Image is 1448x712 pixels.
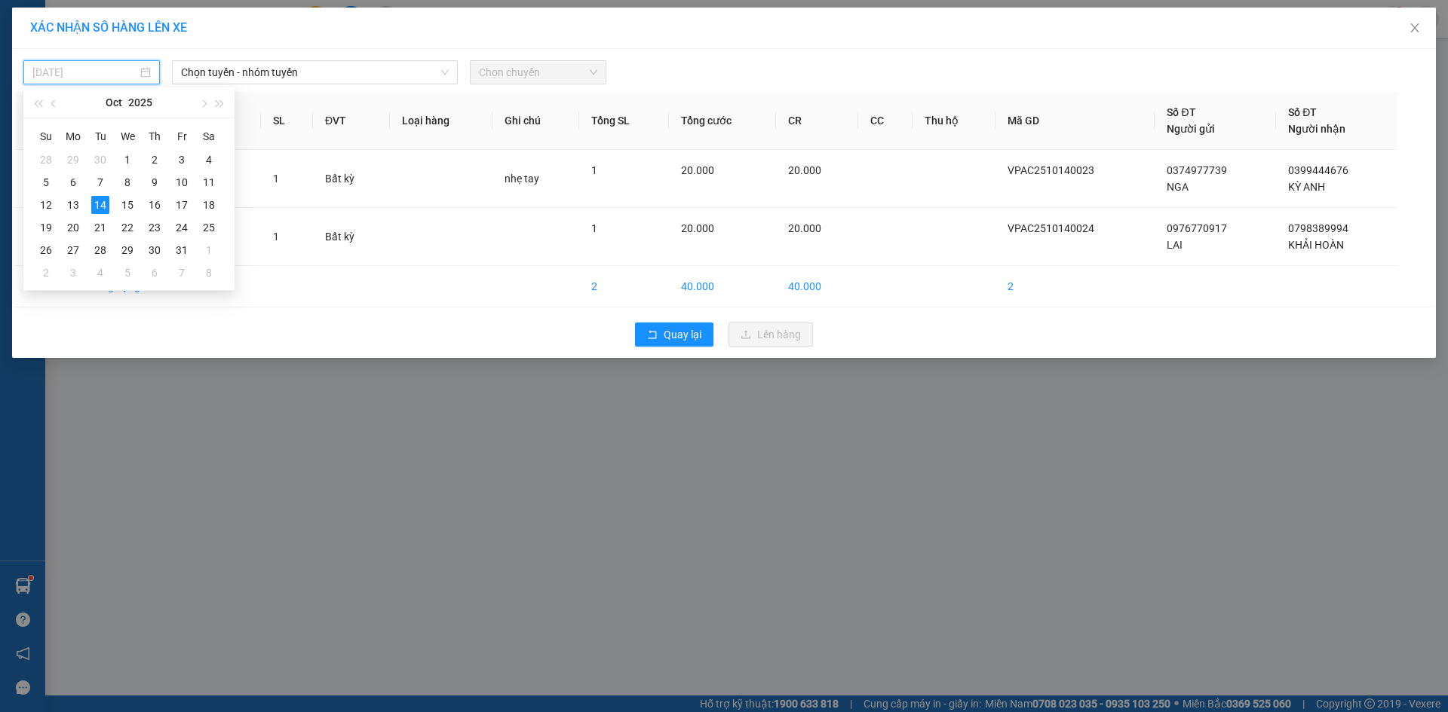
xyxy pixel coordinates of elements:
[173,218,191,237] div: 24
[173,151,191,169] div: 3
[87,261,114,284] td: 2025-11-04
[32,124,60,148] th: Su
[114,124,141,148] th: We
[32,148,60,171] td: 2025-09-28
[141,171,168,194] td: 2025-10-09
[168,239,195,261] td: 2025-10-31
[91,241,109,259] div: 28
[313,150,390,208] td: Bất kỳ
[1167,222,1227,234] span: 0976770917
[647,329,658,341] span: rollback
[1008,164,1094,176] span: VPAC2510140023
[681,222,714,234] span: 20.000
[118,218,137,237] div: 22
[195,239,222,261] td: 2025-11-01
[60,194,87,216] td: 2025-10-13
[32,261,60,284] td: 2025-11-02
[87,194,114,216] td: 2025-10-14
[1409,22,1421,34] span: close
[128,87,152,118] button: 2025
[60,124,87,148] th: Mo
[858,92,913,150] th: CC
[1008,222,1094,234] span: VPAC2510140024
[64,151,82,169] div: 29
[91,264,109,282] div: 4
[91,151,109,169] div: 30
[664,326,701,343] span: Quay lại
[1394,8,1436,50] button: Close
[200,151,218,169] div: 4
[200,241,218,259] div: 1
[776,266,858,307] td: 40.000
[30,20,187,35] span: XÁC NHẬN SỐ HÀNG LÊN XE
[1167,239,1183,251] span: LAI
[87,171,114,194] td: 2025-10-07
[114,216,141,239] td: 2025-10-22
[32,216,60,239] td: 2025-10-19
[173,241,191,259] div: 31
[32,194,60,216] td: 2025-10-12
[91,173,109,191] div: 7
[146,241,164,259] div: 30
[37,173,55,191] div: 5
[118,196,137,214] div: 15
[195,148,222,171] td: 2025-10-04
[37,241,55,259] div: 26
[1167,106,1195,118] span: Số ĐT
[141,194,168,216] td: 2025-10-16
[273,173,279,185] span: 1
[87,124,114,148] th: Tu
[195,216,222,239] td: 2025-10-25
[1288,106,1317,118] span: Số ĐT
[200,173,218,191] div: 11
[114,171,141,194] td: 2025-10-08
[591,222,597,234] span: 1
[1288,123,1345,135] span: Người nhận
[479,61,597,84] span: Chọn chuyến
[168,216,195,239] td: 2025-10-24
[16,208,78,266] td: 2
[195,171,222,194] td: 2025-10-11
[390,92,492,150] th: Loại hàng
[141,124,168,148] th: Th
[37,218,55,237] div: 19
[168,124,195,148] th: Fr
[118,264,137,282] div: 5
[200,196,218,214] div: 18
[729,322,813,347] button: uploadLên hàng
[118,173,137,191] div: 8
[788,222,821,234] span: 20.000
[669,266,776,307] td: 40.000
[146,264,164,282] div: 6
[635,322,713,347] button: rollbackQuay lại
[681,164,714,176] span: 20.000
[168,171,195,194] td: 2025-10-10
[87,216,114,239] td: 2025-10-21
[37,264,55,282] div: 2
[313,208,390,266] td: Bất kỳ
[168,194,195,216] td: 2025-10-17
[1167,123,1215,135] span: Người gửi
[60,239,87,261] td: 2025-10-27
[261,92,313,150] th: SL
[114,261,141,284] td: 2025-11-05
[118,151,137,169] div: 1
[776,92,858,150] th: CR
[173,196,191,214] div: 17
[669,92,776,150] th: Tổng cước
[440,68,449,77] span: down
[313,92,390,150] th: ĐVT
[1167,181,1189,193] span: NGA
[16,150,78,208] td: 1
[1288,239,1344,251] span: KHẢI HOÀN
[64,196,82,214] div: 13
[273,231,279,243] span: 1
[1288,222,1348,234] span: 0798389994
[37,151,55,169] div: 28
[60,171,87,194] td: 2025-10-06
[146,196,164,214] div: 16
[146,218,164,237] div: 23
[579,266,669,307] td: 2
[114,148,141,171] td: 2025-10-01
[87,239,114,261] td: 2025-10-28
